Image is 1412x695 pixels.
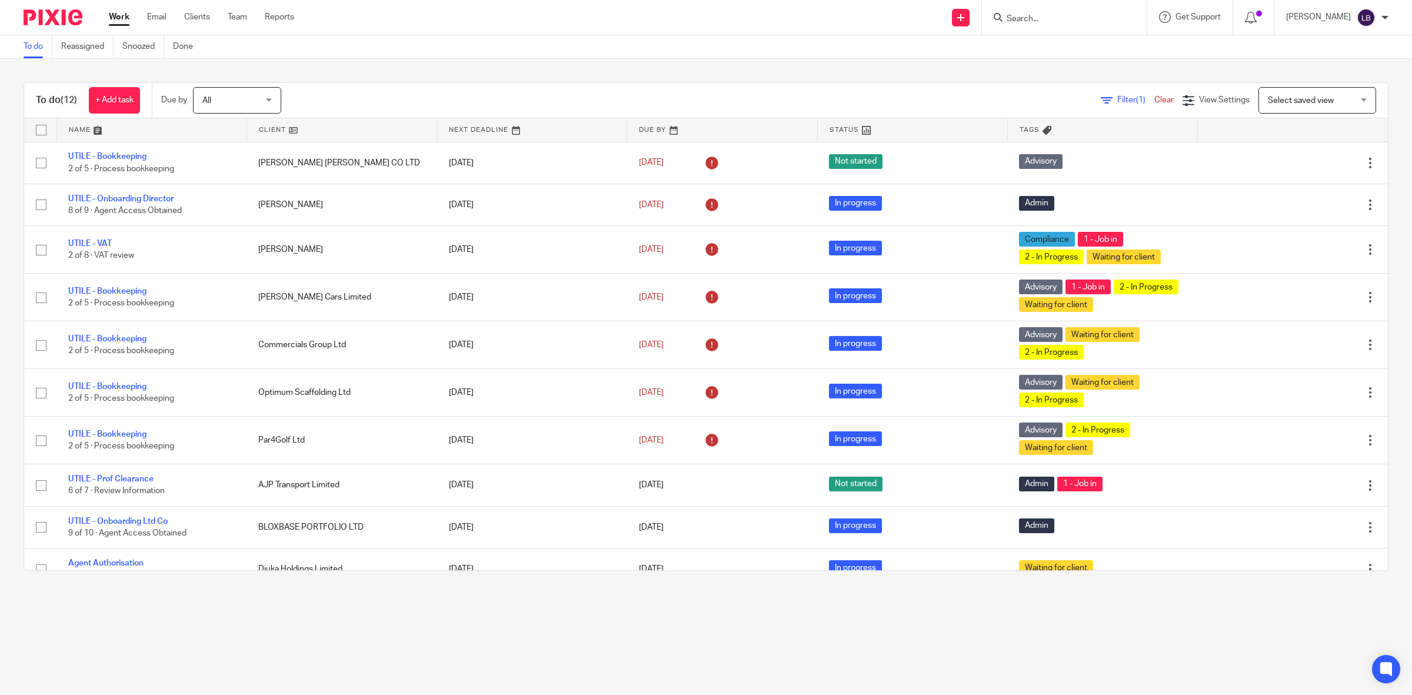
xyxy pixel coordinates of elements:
span: 2 of 5 · Process bookkeeping [68,442,174,450]
span: Compliance [1019,232,1075,247]
td: [DATE] [437,226,627,274]
a: Reassigned [61,35,114,58]
img: svg%3E [1357,8,1376,27]
span: In progress [829,431,882,446]
span: 2 of 5 · Process bookkeeping [68,299,174,307]
p: Due by [161,94,187,106]
a: Reports [265,11,294,23]
span: [DATE] [639,436,664,444]
a: UTILE - Bookkeeping [68,430,146,438]
span: 1 - Job in [1057,477,1103,491]
span: Advisory [1019,375,1063,390]
span: 8 of 9 · Agent Access Obtained [68,207,182,215]
td: AJP Transport Limited [247,464,437,506]
h1: To do [36,94,77,107]
a: Snoozed [122,35,164,58]
span: 9 of 10 · Agent Access Obtained [68,529,187,537]
span: In progress [829,384,882,398]
span: In progress [829,241,882,255]
td: [DATE] [437,184,627,225]
td: [DATE] [437,464,627,506]
span: [DATE] [639,293,664,301]
span: 2 of 5 · Process bookkeeping [68,347,174,355]
span: 2 - In Progress [1065,423,1130,437]
td: [DATE] [437,321,627,369]
a: UTILE - VAT [68,240,112,248]
span: Select saved view [1268,97,1334,105]
span: In progress [829,560,882,575]
span: (12) [61,95,77,105]
span: 6 of 7 · Review Information [68,487,165,496]
a: Agent Authorisation [68,559,144,567]
span: Advisory [1019,423,1063,437]
span: 1 - Job in [1065,280,1111,294]
td: BLOXBASE PORTFOLIO LTD [247,506,437,548]
a: + Add task [89,87,140,114]
span: [DATE] [639,341,664,349]
span: Get Support [1175,13,1221,21]
span: Not started [829,154,883,169]
span: Admin [1019,518,1054,533]
td: Djuka Holdings Limited [247,548,437,590]
span: Waiting for client [1065,375,1140,390]
span: Waiting for client [1019,440,1093,455]
span: 2 - In Progress [1114,280,1178,294]
span: [DATE] [639,388,664,397]
a: Team [228,11,247,23]
input: Search [1005,14,1111,25]
a: To do [24,35,52,58]
span: Waiting for client [1065,327,1140,342]
a: Work [109,11,129,23]
span: In progress [829,336,882,351]
a: Done [173,35,202,58]
td: [PERSON_NAME] [PERSON_NAME] CO LTD [247,142,437,184]
span: 2 - In Progress [1019,250,1084,264]
td: [PERSON_NAME] Cars Limited [247,274,437,321]
a: UTILE - Bookkeeping [68,335,146,343]
span: [DATE] [639,481,664,489]
span: Not started [829,477,883,491]
a: UTILE - Bookkeeping [68,383,146,391]
span: [DATE] [639,565,664,573]
td: [DATE] [437,417,627,464]
td: [PERSON_NAME] [247,184,437,225]
span: [DATE] [639,159,664,167]
td: Optimum Scaffolding Ltd [247,369,437,417]
span: All [202,97,211,105]
span: Admin [1019,196,1054,211]
img: Pixie [24,9,82,25]
span: 2 of 5 · Process bookkeeping [68,165,174,173]
span: [DATE] [639,201,664,209]
a: UTILE - Prof Clearance [68,475,154,483]
a: Clients [184,11,210,23]
span: Admin [1019,477,1054,491]
span: View Settings [1199,96,1250,104]
a: UTILE - Bookkeeping [68,287,146,295]
td: [DATE] [437,369,627,417]
a: UTILE - Bookkeeping [68,152,146,161]
span: 2 of 8 · VAT review [68,251,134,260]
span: [DATE] [639,245,664,254]
span: Advisory [1019,327,1063,342]
p: [PERSON_NAME] [1286,11,1351,23]
span: Filter [1117,96,1154,104]
td: [DATE] [437,506,627,548]
span: Waiting for client [1019,297,1093,312]
a: Email [147,11,166,23]
td: [DATE] [437,142,627,184]
span: Tags [1020,127,1040,133]
span: Waiting for client [1087,250,1161,264]
span: Advisory [1019,154,1063,169]
span: 2 - In Progress [1019,393,1084,407]
span: [DATE] [639,523,664,531]
span: (1) [1136,96,1145,104]
a: Clear [1154,96,1174,104]
a: UTILE - Onboarding Ltd Co [68,517,168,526]
span: In progress [829,518,882,533]
a: UTILE - Onboarding Director [68,195,174,203]
td: Par4Golf Ltd [247,417,437,464]
td: [DATE] [437,274,627,321]
td: [PERSON_NAME] [247,226,437,274]
td: [DATE] [437,548,627,590]
span: 1 - Job in [1078,232,1123,247]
